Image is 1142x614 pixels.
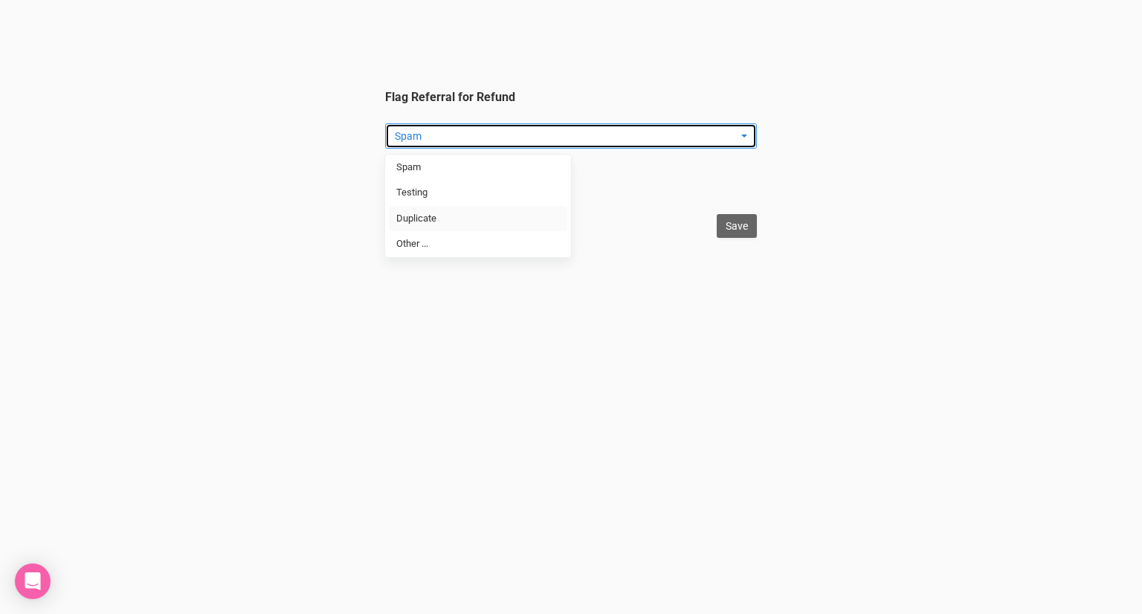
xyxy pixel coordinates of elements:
span: Duplicate [396,212,436,226]
div: Open Intercom Messenger [15,563,51,599]
span: Other ... [396,237,428,251]
button: Spam [385,123,757,149]
span: Testing [396,186,428,200]
span: Spam [396,161,421,175]
legend: Flag Referral for Refund [385,89,757,204]
span: Spam [395,129,738,143]
input: Save [717,214,757,238]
